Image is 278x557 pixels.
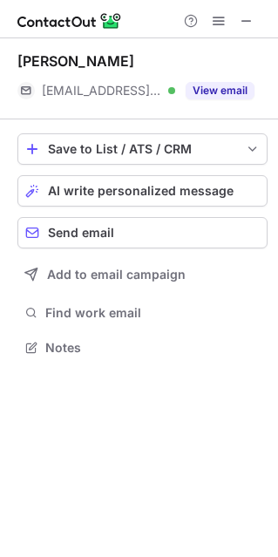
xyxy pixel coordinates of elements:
span: Add to email campaign [47,268,186,282]
button: Send email [17,217,268,248]
span: Notes [45,340,261,356]
button: Find work email [17,301,268,325]
button: AI write personalized message [17,175,268,207]
span: AI write personalized message [48,184,234,198]
button: Notes [17,336,268,360]
span: Find work email [45,305,261,321]
img: ContactOut v5.3.10 [17,10,122,31]
span: Send email [48,226,114,240]
button: Add to email campaign [17,259,268,290]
